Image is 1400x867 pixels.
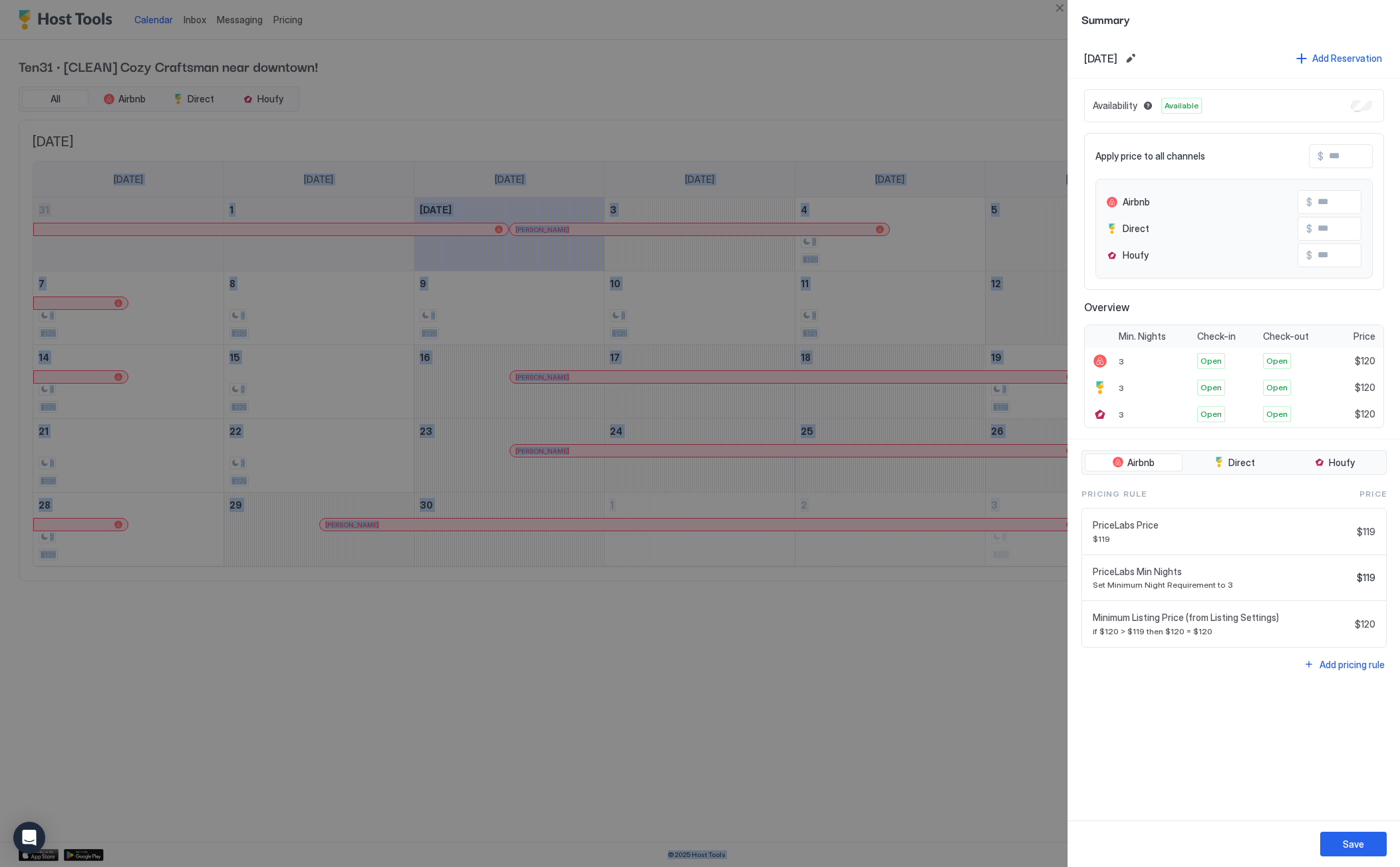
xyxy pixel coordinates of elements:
span: $ [1306,196,1312,208]
span: Overview [1084,301,1384,314]
span: Availability [1093,100,1137,112]
span: Houfy [1123,249,1149,261]
span: $119 [1093,534,1351,544]
div: Add pricing rule [1320,658,1385,672]
span: 3 [1119,383,1124,393]
span: PriceLabs Price [1093,519,1351,531]
span: $119 [1357,572,1375,584]
span: Open [1266,408,1288,420]
span: Set Minimum Night Requirement to 3 [1093,580,1351,590]
span: $120 [1355,618,1375,630]
span: Price [1353,330,1375,342]
span: $119 [1357,526,1375,538]
span: 3 [1119,356,1124,366]
span: Available [1165,100,1198,112]
button: Houfy [1286,453,1383,472]
button: Airbnb [1085,453,1183,472]
div: tab-group [1081,450,1387,475]
span: Open [1200,382,1222,394]
span: Airbnb [1127,457,1155,469]
span: if $120 > $119 then $120 = $120 [1093,626,1349,636]
button: Add Reservation [1294,49,1384,67]
button: Direct [1185,453,1283,472]
span: Pricing Rule [1081,488,1147,500]
button: Edit date range [1123,51,1139,66]
div: Save [1343,837,1364,851]
span: Direct [1228,457,1255,469]
span: Direct [1123,223,1149,235]
span: Airbnb [1123,196,1150,208]
span: Check-out [1263,330,1309,342]
span: Houfy [1329,457,1355,469]
span: Price [1359,488,1387,500]
span: $120 [1355,408,1375,420]
button: Blocked dates override all pricing rules and remain unavailable until manually unblocked [1140,98,1156,114]
span: $ [1318,150,1324,162]
span: $120 [1355,355,1375,367]
span: $ [1306,223,1312,235]
span: $ [1306,249,1312,261]
span: Open [1200,355,1222,367]
span: Open [1200,408,1222,420]
span: [DATE] [1084,52,1117,65]
button: Save [1320,832,1387,856]
span: Check-in [1197,330,1236,342]
span: $120 [1355,382,1375,394]
span: Minimum Listing Price (from Listing Settings) [1093,612,1349,624]
span: Open [1266,382,1288,394]
span: Apply price to all channels [1095,150,1205,162]
span: 3 [1119,410,1124,420]
span: Open [1266,355,1288,367]
span: Summary [1081,11,1387,27]
button: Add pricing rule [1302,656,1387,674]
span: PriceLabs Min Nights [1093,566,1351,578]
div: Add Reservation [1312,51,1382,65]
span: Min. Nights [1119,330,1166,342]
div: Open Intercom Messenger [13,822,45,854]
